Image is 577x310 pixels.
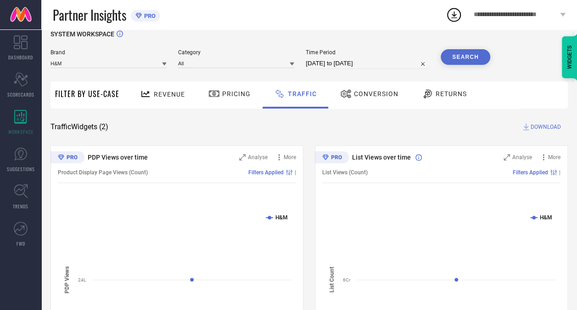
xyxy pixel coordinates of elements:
span: List Views over time [352,154,411,161]
span: Conversion [354,90,398,98]
span: | [295,169,296,176]
text: 24L [78,277,86,282]
div: Premium [50,151,84,165]
span: SUGGESTIONS [7,166,35,172]
tspan: List Count [329,267,335,293]
tspan: PDP Views [64,266,70,293]
span: Category [178,49,294,56]
span: Revenue [154,91,185,98]
div: Open download list [446,6,462,23]
text: 6Cr [343,277,351,282]
span: FWD [17,240,25,247]
span: TRENDS [13,203,28,210]
text: H&M [540,214,552,221]
span: Traffic Widgets ( 2 ) [50,122,108,132]
span: DASHBOARD [8,54,33,61]
span: Partner Insights [53,6,126,24]
span: Product Display Page Views (Count) [58,169,148,176]
span: Filter By Use-Case [55,88,119,99]
span: WORKSPACE [8,128,34,135]
span: Filters Applied [513,169,548,176]
div: Premium [315,151,349,165]
span: PRO [142,12,156,19]
svg: Zoom [504,154,510,161]
span: PDP Views over time [88,154,148,161]
span: Filters Applied [248,169,284,176]
button: Search [441,49,490,65]
span: More [548,154,560,161]
span: | [559,169,560,176]
text: H&M [275,214,288,221]
span: Time Period [306,49,429,56]
span: List Views (Count) [322,169,368,176]
span: DOWNLOAD [531,122,561,132]
span: SCORECARDS [7,91,34,98]
span: Analyse [248,154,268,161]
span: Analyse [512,154,532,161]
span: Returns [436,90,467,98]
span: Pricing [222,90,251,98]
span: Brand [50,49,167,56]
input: Select time period [306,58,429,69]
span: SYSTEM WORKSPACE [50,30,114,38]
span: More [284,154,296,161]
svg: Zoom [239,154,246,161]
span: Traffic [288,90,317,98]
